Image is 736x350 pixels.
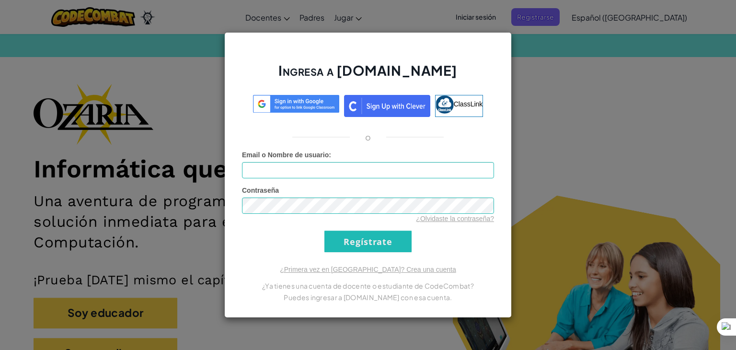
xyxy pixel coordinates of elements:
span: Email o Nombre de usuario [242,151,329,159]
input: Regístrate [324,231,412,252]
p: Puedes ingresar a [DOMAIN_NAME] con esa cuenta. [242,292,494,303]
h2: Ingresa a [DOMAIN_NAME] [242,61,494,89]
label: : [242,150,331,160]
img: clever_sso_button@2x.png [344,95,430,117]
p: ¿Ya tienes una cuenta de docente o estudiante de CodeCombat? [242,280,494,292]
a: ¿Olvidaste la contraseña? [416,215,494,222]
p: o [365,131,371,143]
span: ClassLink [454,100,483,108]
span: Contraseña [242,187,279,194]
img: classlink-logo-small.png [436,95,454,114]
img: log-in-google-sso.svg [253,95,339,113]
a: ¿Primera vez en [GEOGRAPHIC_DATA]? Crea una cuenta [280,266,456,273]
